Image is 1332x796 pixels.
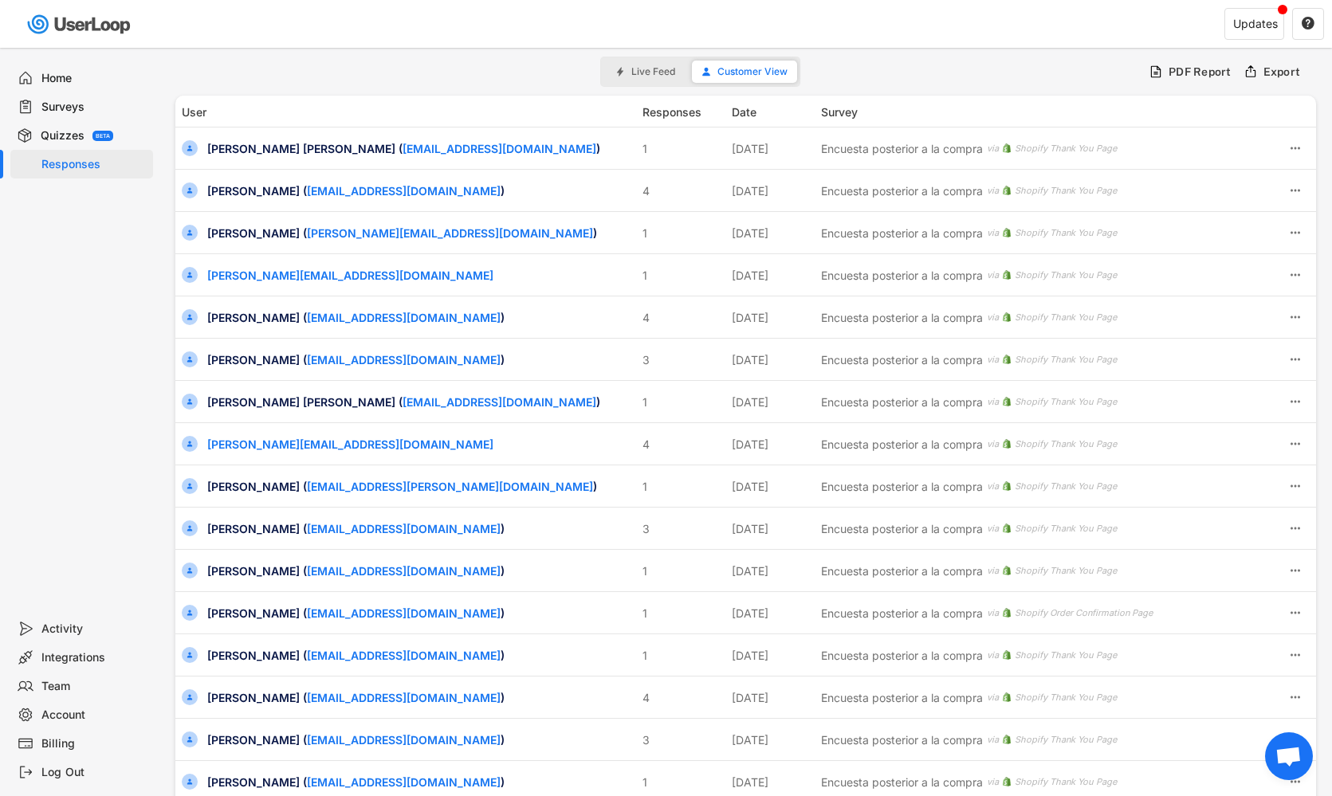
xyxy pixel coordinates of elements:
span: Customer View [717,67,788,76]
button:  [1301,17,1315,31]
div: Team [41,679,147,694]
div: [DATE] [732,731,811,748]
div: [PERSON_NAME] ( ) [207,774,633,790]
div: User [182,104,633,120]
div: [PERSON_NAME] ( ) [207,182,633,199]
div: [PERSON_NAME] [PERSON_NAME] ( ) [207,394,633,410]
div: 4 [642,182,722,199]
div: Shopify Thank You Page [1015,522,1117,535]
div: Quizzes [41,128,84,143]
img: 1156660_ecommerce_logo_shopify_icon%20%281%29.png [1002,692,1012,702]
div: Open chat [1265,732,1313,780]
div: Encuesta posterior a la compra [821,225,983,241]
div: Shopify Order Confirmation Page [1015,606,1153,620]
div: via [987,522,999,535]
div: Encuesta posterior a la compra [821,309,983,326]
div: Shopify Thank You Page [1015,649,1117,662]
div: Encuesta posterior a la compra [821,731,983,748]
a: [EMAIL_ADDRESS][DOMAIN_NAME] [307,733,501,747]
div: via [987,564,999,578]
div: Activity [41,622,147,637]
div: [DATE] [732,267,811,284]
img: 1156660_ecommerce_logo_shopify_icon%20%281%29.png [1002,397,1012,406]
img: 1156660_ecommerce_logo_shopify_icon%20%281%29.png [1002,186,1012,195]
button: Live Feed [606,61,685,83]
div: Survey [821,104,1272,120]
div: 3 [642,731,722,748]
div: Date [732,104,811,120]
span: Live Feed [631,67,675,76]
div: [DATE] [732,436,811,453]
div: via [987,269,999,282]
div: PDF Report [1169,65,1232,79]
div: Encuesta posterior a la compra [821,436,983,453]
img: userloop-logo-01.svg [24,8,136,41]
div: Encuesta posterior a la compra [821,351,983,368]
div: 1 [642,647,722,664]
div: via [987,437,999,451]
div: Encuesta posterior a la compra [821,563,983,579]
div: via [987,733,999,747]
a: [EMAIL_ADDRESS][DOMAIN_NAME] [307,775,501,789]
div: 3 [642,520,722,537]
div: [DATE] [732,351,811,368]
div: 1 [642,563,722,579]
div: [DATE] [732,605,811,622]
div: 1 [642,605,722,622]
div: Encuesta posterior a la compra [821,774,983,790]
div: Log Out [41,765,147,780]
div: Shopify Thank You Page [1015,226,1117,240]
div: Billing [41,736,147,751]
div: 4 [642,436,722,453]
div: [PERSON_NAME] ( ) [207,731,633,748]
div: Shopify Thank You Page [1015,269,1117,282]
img: 1156660_ecommerce_logo_shopify_icon%20%281%29.png [1002,270,1012,280]
div: [PERSON_NAME] ( ) [207,309,633,326]
div: [PERSON_NAME] ( ) [207,520,633,537]
a: [EMAIL_ADDRESS][DOMAIN_NAME] [307,691,501,704]
div: 1 [642,394,722,410]
div: [DATE] [732,182,811,199]
div: via [987,395,999,409]
a: [EMAIL_ADDRESS][DOMAIN_NAME] [307,564,501,578]
div: via [987,649,999,662]
img: 1156660_ecommerce_logo_shopify_icon%20%281%29.png [1002,228,1012,237]
div: [DATE] [732,478,811,495]
div: Encuesta posterior a la compra [821,647,983,664]
div: Shopify Thank You Page [1015,395,1117,409]
text:  [1302,16,1314,30]
div: Shopify Thank You Page [1015,184,1117,198]
div: via [987,184,999,198]
div: [PERSON_NAME] ( ) [207,478,633,495]
div: Encuesta posterior a la compra [821,689,983,706]
div: [PERSON_NAME] ( ) [207,605,633,622]
div: [DATE] [732,140,811,157]
img: 1156660_ecommerce_logo_shopify_icon%20%281%29.png [1002,481,1012,491]
div: Integrations [41,650,147,665]
div: via [987,226,999,240]
div: Surveys [41,100,147,115]
div: Encuesta posterior a la compra [821,605,983,622]
div: [PERSON_NAME] ( ) [207,563,633,579]
div: [DATE] [732,689,811,706]
div: via [987,353,999,367]
div: Shopify Thank You Page [1015,691,1117,704]
div: [DATE] [732,225,811,241]
div: 1 [642,774,722,790]
div: Encuesta posterior a la compra [821,520,983,537]
div: [PERSON_NAME] ( ) [207,225,633,241]
div: via [987,691,999,704]
div: Shopify Thank You Page [1015,142,1117,155]
div: [DATE] [732,774,811,790]
div: via [987,775,999,789]
div: Encuesta posterior a la compra [821,140,983,157]
a: [PERSON_NAME][EMAIL_ADDRESS][DOMAIN_NAME] [307,226,593,240]
div: [PERSON_NAME] ( ) [207,689,633,706]
div: [DATE] [732,647,811,664]
div: Encuesta posterior a la compra [821,182,983,199]
a: [PERSON_NAME][EMAIL_ADDRESS][DOMAIN_NAME] [207,437,493,451]
div: Shopify Thank You Page [1015,564,1117,578]
a: [EMAIL_ADDRESS][DOMAIN_NAME] [403,142,596,155]
div: 3 [642,351,722,368]
div: via [987,606,999,620]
